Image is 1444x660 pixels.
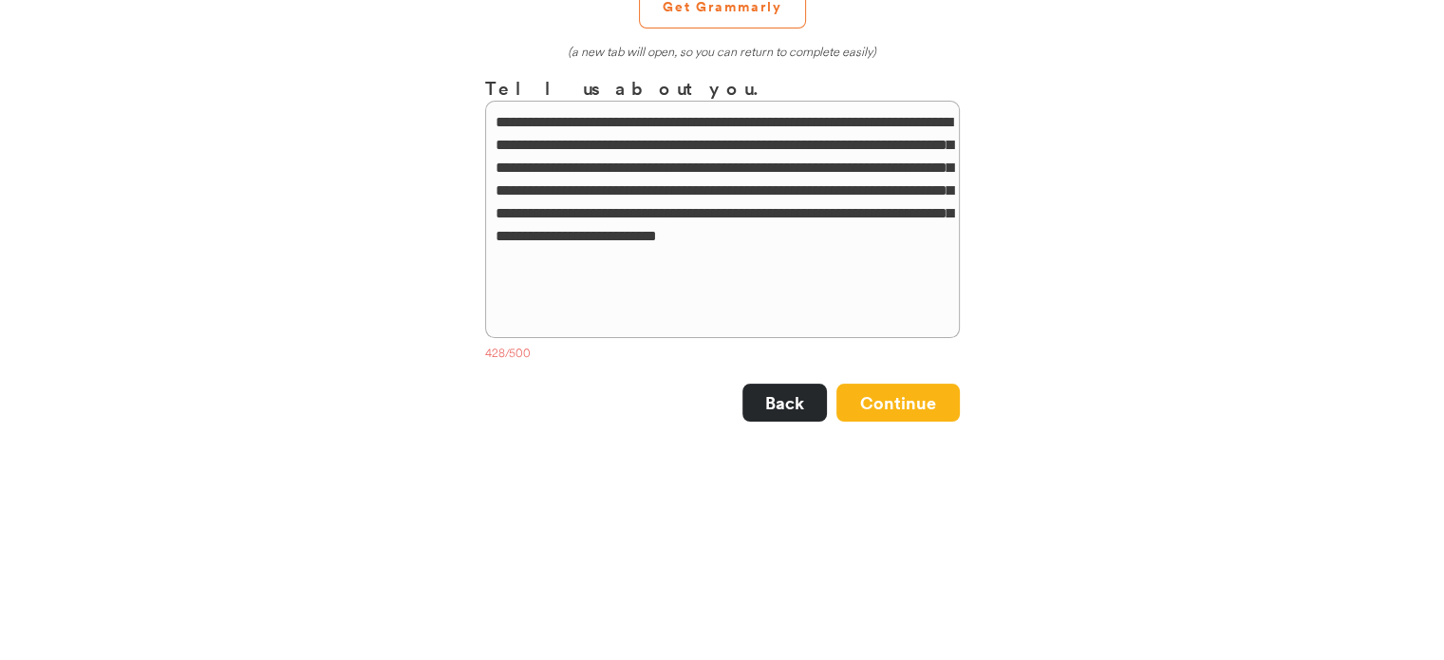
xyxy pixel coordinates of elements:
div: 428/500 [485,346,960,365]
button: Back [742,384,827,422]
h3: Tell us about you. [485,74,960,102]
button: Continue [836,384,960,422]
em: (a new tab will open, so you can return to complete easily) [568,44,876,59]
